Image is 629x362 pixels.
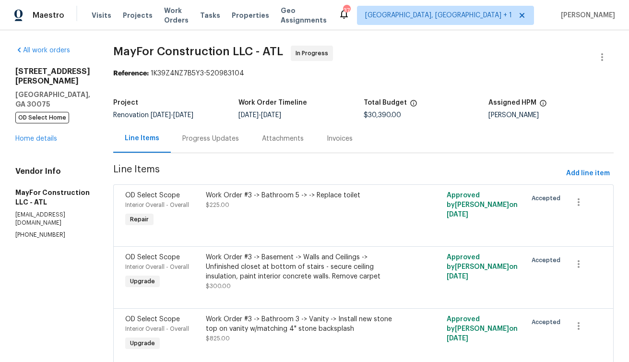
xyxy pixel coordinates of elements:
[364,112,401,119] span: $30,390.00
[15,231,90,239] p: [PHONE_NUMBER]
[447,316,518,342] span: Approved by [PERSON_NAME] on
[125,202,189,208] span: Interior Overall - Overall
[232,11,269,20] span: Properties
[113,99,138,106] h5: Project
[173,112,193,119] span: [DATE]
[238,99,307,106] h5: Work Order Timeline
[182,134,239,144] div: Progress Updates
[15,167,90,176] h4: Vendor Info
[92,11,111,20] span: Visits
[296,48,332,58] span: In Progress
[447,273,468,280] span: [DATE]
[126,215,153,224] span: Repair
[343,6,350,15] div: 37
[15,47,70,54] a: All work orders
[113,69,614,78] div: 1K39Z4NZ7B5Y3-520983104
[532,317,564,327] span: Accepted
[113,112,193,119] span: Renovation
[15,188,90,207] h5: MayFor Construction LLC - ATL
[262,134,304,144] div: Attachments
[447,335,468,342] span: [DATE]
[206,283,231,289] span: $300.00
[113,46,283,57] span: MayFor Construction LLC - ATL
[206,314,401,334] div: Work Order #3 -> Bathroom 3 -> Vanity -> Install new stone top on vanity w/matching 4" stone back...
[206,202,229,208] span: $225.00
[126,277,159,286] span: Upgrade
[151,112,171,119] span: [DATE]
[15,135,57,142] a: Home details
[125,264,189,270] span: Interior Overall - Overall
[125,254,180,261] span: OD Select Scope
[15,90,90,109] h5: [GEOGRAPHIC_DATA], GA 30075
[206,336,230,341] span: $825.00
[33,11,64,20] span: Maestro
[261,112,281,119] span: [DATE]
[447,254,518,280] span: Approved by [PERSON_NAME] on
[488,99,536,106] h5: Assigned HPM
[125,326,189,332] span: Interior Overall - Overall
[123,11,153,20] span: Projects
[566,168,610,180] span: Add line item
[206,191,401,200] div: Work Order #3 -> Bathroom 5 -> -> Replace toilet
[15,67,90,86] h2: [STREET_ADDRESS][PERSON_NAME]
[532,193,564,203] span: Accepted
[206,253,401,281] div: Work Order #3 -> Basement -> Walls and Ceilings -> Unfinished closet at bottom of stairs - secure...
[447,211,468,218] span: [DATE]
[238,112,259,119] span: [DATE]
[125,133,159,143] div: Line Items
[365,11,512,20] span: [GEOGRAPHIC_DATA], [GEOGRAPHIC_DATA] + 1
[126,338,159,348] span: Upgrade
[327,134,353,144] div: Invoices
[238,112,281,119] span: -
[200,12,220,19] span: Tasks
[557,11,615,20] span: [PERSON_NAME]
[364,99,407,106] h5: Total Budget
[562,165,614,182] button: Add line item
[447,192,518,218] span: Approved by [PERSON_NAME] on
[113,70,149,77] b: Reference:
[281,6,327,25] span: Geo Assignments
[488,112,614,119] div: [PERSON_NAME]
[164,6,189,25] span: Work Orders
[15,112,69,123] span: OD Select Home
[539,99,547,112] span: The hpm assigned to this work order.
[125,316,180,323] span: OD Select Scope
[15,211,90,227] p: [EMAIL_ADDRESS][DOMAIN_NAME]
[532,255,564,265] span: Accepted
[151,112,193,119] span: -
[113,165,562,182] span: Line Items
[410,99,417,112] span: The total cost of line items that have been proposed by Opendoor. This sum includes line items th...
[125,192,180,199] span: OD Select Scope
